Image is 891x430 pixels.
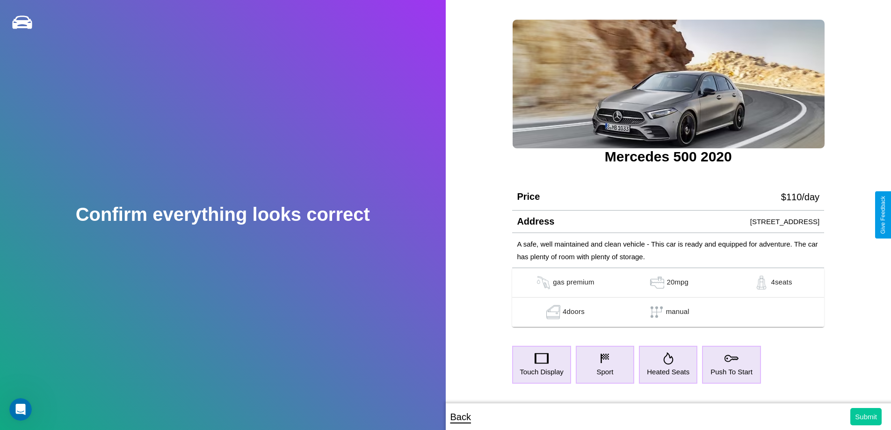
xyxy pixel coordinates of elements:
[648,276,666,290] img: gas
[544,305,563,319] img: gas
[750,215,819,228] p: [STREET_ADDRESS]
[771,276,792,290] p: 4 seats
[553,276,594,290] p: gas premium
[666,305,689,319] p: manual
[666,276,688,290] p: 20 mpg
[752,276,771,290] img: gas
[850,408,882,425] button: Submit
[534,276,553,290] img: gas
[880,196,886,234] div: Give Feedback
[647,365,689,378] p: Heated Seats
[517,238,819,263] p: A safe, well maintained and clean vehicle - This car is ready and equipped for adventure. The car...
[76,204,370,225] h2: Confirm everything looks correct
[512,149,824,165] h3: Mercedes 500 2020
[517,216,554,227] h4: Address
[710,365,753,378] p: Push To Start
[520,365,563,378] p: Touch Display
[563,305,585,319] p: 4 doors
[596,365,613,378] p: Sport
[517,191,540,202] h4: Price
[512,268,824,327] table: simple table
[450,408,471,425] p: Back
[781,189,819,205] p: $ 110 /day
[9,398,32,421] iframe: Intercom live chat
